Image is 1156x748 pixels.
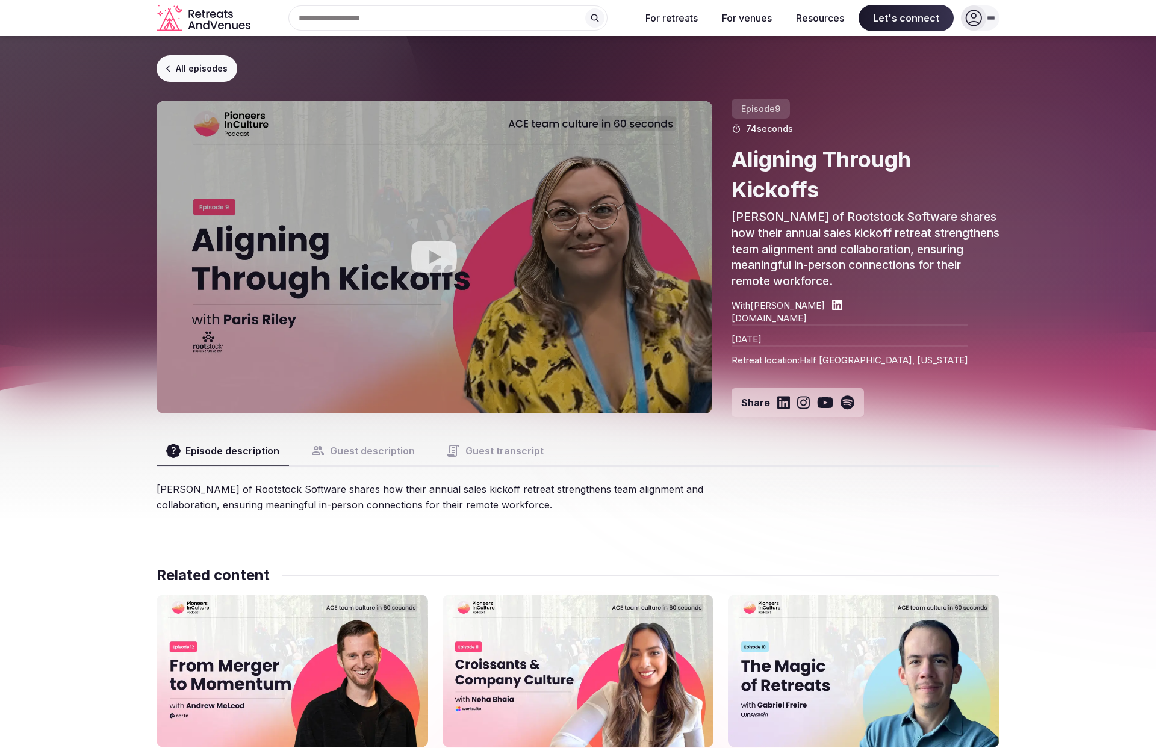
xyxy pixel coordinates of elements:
[157,5,253,32] a: Visit the homepage
[636,5,707,31] button: For retreats
[797,395,810,410] a: Share on Instagram
[746,123,793,135] span: 74 seconds
[732,209,999,289] p: [PERSON_NAME] of Rootstock Software shares how their annual sales kickoff retreat strengthens tea...
[732,324,968,345] p: [DATE]
[786,5,854,31] button: Resources
[157,101,712,413] button: Play video
[157,481,718,513] div: [PERSON_NAME] of Rootstock Software shares how their annual sales kickoff retreat strengthens tea...
[732,144,999,205] h2: Aligning Through Kickoffs
[712,5,782,31] button: For venues
[157,595,428,747] img: From Merger to Momentum
[732,345,968,366] p: Retreat location: Half [GEOGRAPHIC_DATA], [US_STATE]
[817,395,833,410] a: Share on Youtube
[732,299,825,312] p: With [PERSON_NAME]
[841,395,854,410] a: Share on Spotify
[728,595,999,747] img: The Magic of Retreats
[157,566,270,585] h2: Related content
[732,312,968,324] a: [DOMAIN_NAME]
[777,395,790,410] a: Share on LinkedIn
[443,595,714,747] img: Croissants & Company Culture
[741,396,770,409] span: Share
[437,436,553,465] button: Guest transcript
[301,436,424,465] button: Guest description
[157,5,253,32] svg: Retreats and Venues company logo
[157,436,289,465] button: Episode description
[732,99,790,119] span: Episode 9
[859,5,954,31] span: Let's connect
[157,55,237,82] a: All episodes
